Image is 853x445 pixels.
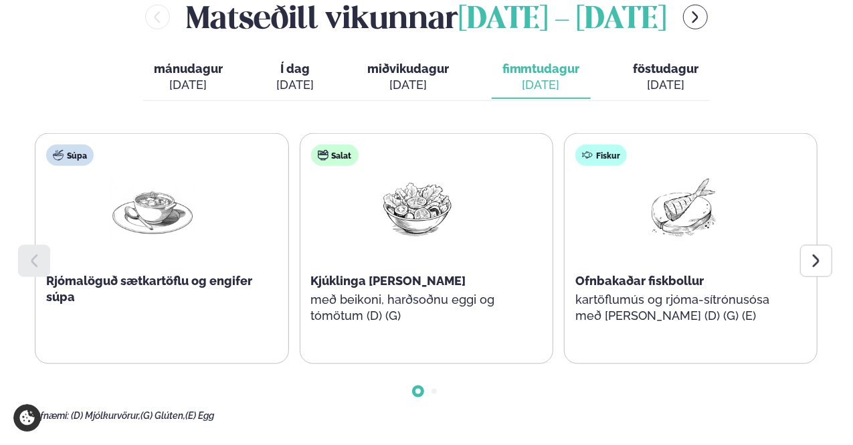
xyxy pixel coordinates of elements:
button: menu-btn-left [145,5,170,29]
span: (D) Mjólkurvörur, [71,410,140,421]
button: mánudagur [DATE] [143,56,233,100]
div: Súpa [46,145,94,166]
span: (E) Egg [185,410,214,421]
img: Soup.png [110,177,195,239]
span: Ofnæmi: [33,410,69,421]
button: miðvikudagur [DATE] [357,56,460,100]
div: [DATE] [367,77,449,93]
button: fimmtudagur [DATE] [492,56,591,100]
div: [DATE] [502,77,580,93]
img: fish.svg [582,150,593,161]
span: Kjúklinga [PERSON_NAME] [311,274,466,288]
div: Fiskur [575,145,627,166]
a: Cookie settings [13,404,41,432]
button: föstudagur [DATE] [623,56,710,100]
span: Ofnbakaðar fiskbollur [575,274,704,288]
div: Salat [311,145,359,166]
span: fimmtudagur [502,62,580,76]
span: Go to slide 2 [432,389,437,394]
button: Í dag [DATE] [266,56,324,100]
button: menu-btn-right [683,5,708,29]
img: Fish.png [639,177,725,239]
div: [DATE] [276,77,314,93]
span: miðvikudagur [367,62,449,76]
img: soup.svg [53,150,64,161]
p: með beikoni, harðsoðnu eggi og tómötum (D) (G) [311,292,524,324]
div: [DATE] [634,77,699,93]
span: mánudagur [154,62,223,76]
span: Go to slide 1 [415,389,421,394]
span: (G) Glúten, [140,410,185,421]
img: salad.svg [318,150,328,161]
img: Salad.png [375,177,460,239]
span: [DATE] - [DATE] [458,5,667,35]
span: föstudagur [634,62,699,76]
span: Í dag [276,61,314,77]
span: Rjómalöguð sætkartöflu og engifer súpa [46,274,252,304]
div: [DATE] [154,77,223,93]
p: kartöflumús og rjóma-sítrónusósa með [PERSON_NAME] (D) (G) (E) [575,292,788,324]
